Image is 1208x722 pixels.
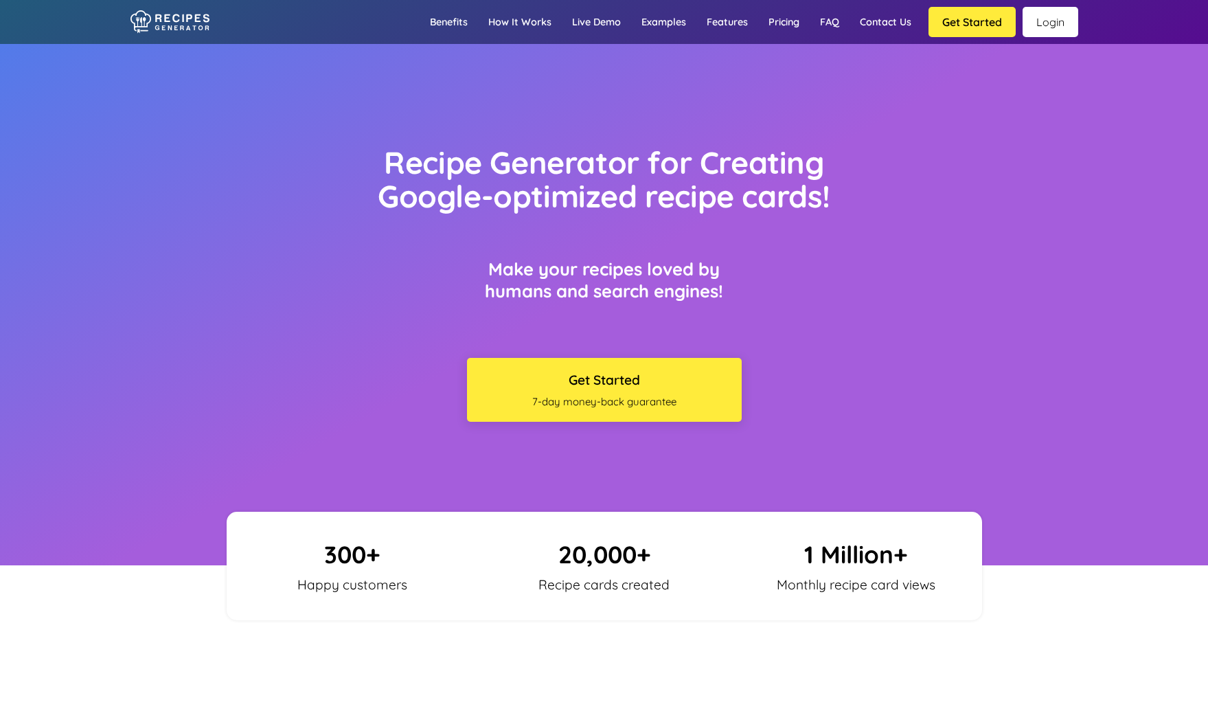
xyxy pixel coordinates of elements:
[512,576,697,593] p: Recipe cards created
[928,7,1016,37] button: Get Started
[696,2,758,42] a: Features
[763,576,948,593] p: Monthly recipe card views
[488,539,720,569] p: 20,000+
[467,358,742,422] button: Get Started7-day money-back guarantee
[478,2,562,42] a: How it works
[237,539,468,569] p: 300+
[260,576,445,593] p: Happy customers
[420,2,478,42] a: Benefits
[474,395,735,408] span: 7-day money-back guarantee
[850,2,922,42] a: Contact us
[631,2,696,42] a: Examples
[810,2,850,42] a: FAQ
[562,2,631,42] a: Live demo
[347,146,861,213] h1: Recipe Generator for Creating Google-optimized recipe cards!
[1023,7,1078,37] a: Login
[740,539,972,569] p: 1 Million+
[467,258,742,302] h3: Make your recipes loved by humans and search engines!
[758,2,810,42] a: Pricing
